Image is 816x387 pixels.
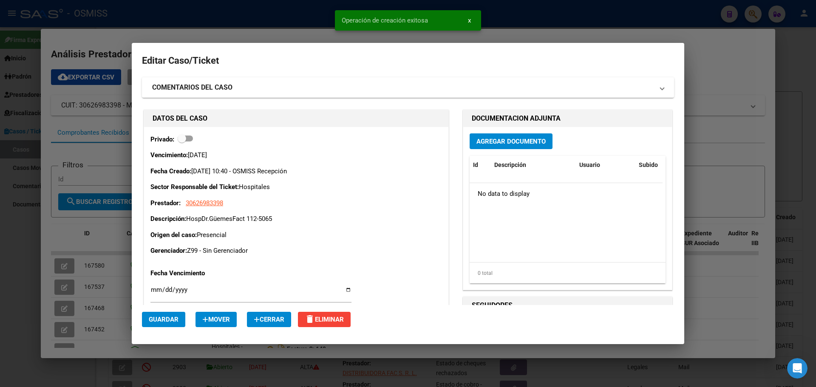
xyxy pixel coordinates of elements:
[150,214,442,224] p: HospDr.GüemesFact 112-5065
[153,114,207,122] strong: DATOS DEL CASO
[150,182,442,192] p: Hospitales
[150,230,442,240] p: Presencial
[491,156,576,174] datatable-header-cell: Descripción
[150,136,174,143] strong: Privado:
[142,53,674,69] h2: Editar Caso/Ticket
[142,77,674,98] mat-expansion-panel-header: COMENTARIOS DEL CASO
[150,167,442,176] p: [DATE] 10:40 - OSMISS Recepción
[472,113,663,124] h1: DOCUMENTACION ADJUNTA
[195,312,237,327] button: Mover
[305,316,344,323] span: Eliminar
[150,215,186,223] strong: Descripción:
[470,156,491,174] datatable-header-cell: Id
[298,312,351,327] button: Eliminar
[470,263,666,284] div: 0 total
[305,314,315,324] mat-icon: delete
[150,199,181,207] strong: Prestador:
[468,17,471,24] span: x
[150,167,191,175] strong: Fecha Creado:
[461,13,478,28] button: x
[254,316,284,323] span: Cerrar
[152,82,232,93] strong: COMENTARIOS DEL CASO
[150,183,239,191] strong: Sector Responsable del Ticket:
[576,156,635,174] datatable-header-cell: Usuario
[149,316,178,323] span: Guardar
[150,246,442,256] p: Z99 - Sin Gerenciador
[186,199,223,207] span: 30626983398
[472,300,663,311] h1: SEGUIDORES
[470,133,552,149] button: Agregar Documento
[579,161,600,168] span: Usuario
[342,16,428,25] span: Operación de creación exitosa
[470,183,663,204] div: No data to display
[142,312,185,327] button: Guardar
[473,161,478,168] span: Id
[787,358,807,379] iframe: Intercom live chat
[150,231,197,239] strong: Origen del caso:
[150,150,442,160] p: [DATE]
[476,138,546,145] span: Agregar Documento
[202,316,230,323] span: Mover
[494,161,526,168] span: Descripción
[635,156,678,174] datatable-header-cell: Subido
[639,161,658,168] span: Subido
[150,247,187,254] strong: Gerenciador:
[247,312,291,327] button: Cerrar
[150,151,188,159] strong: Vencimiento:
[150,268,238,278] p: Fecha Vencimiento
